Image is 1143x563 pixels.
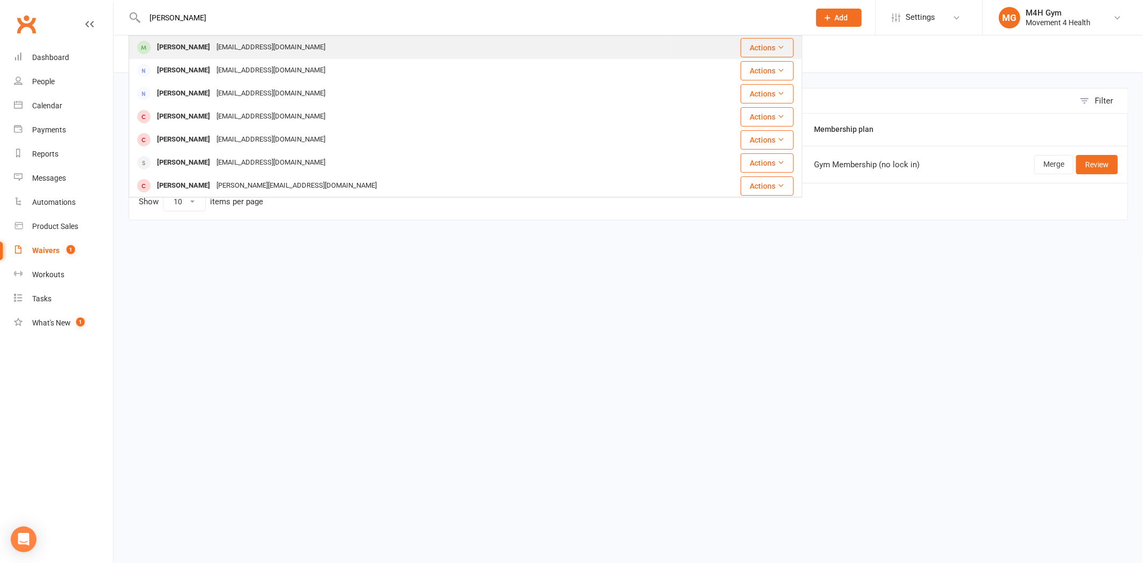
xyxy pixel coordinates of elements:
[32,318,71,327] div: What's New
[14,46,113,70] a: Dashboard
[213,155,328,171] div: [EMAIL_ADDRESS][DOMAIN_NAME]
[213,40,328,55] div: [EMAIL_ADDRESS][DOMAIN_NAME]
[32,270,64,279] div: Workouts
[14,239,113,263] a: Waivers 1
[32,125,66,134] div: Payments
[154,86,213,101] div: [PERSON_NAME]
[816,9,862,27] button: Add
[741,130,794,150] button: Actions
[76,317,85,327] span: 1
[741,61,794,80] button: Actions
[14,190,113,214] a: Automations
[14,287,113,311] a: Tasks
[14,94,113,118] a: Calendar
[999,7,1020,28] div: MG
[1095,94,1113,107] div: Filter
[741,84,794,103] button: Actions
[13,11,40,38] a: Clubworx
[741,38,794,57] button: Actions
[213,109,328,124] div: [EMAIL_ADDRESS][DOMAIN_NAME]
[32,222,78,231] div: Product Sales
[154,109,213,124] div: [PERSON_NAME]
[1034,155,1073,174] a: Merge
[154,132,213,147] div: [PERSON_NAME]
[154,178,213,194] div: [PERSON_NAME]
[213,178,380,194] div: [PERSON_NAME][EMAIL_ADDRESS][DOMAIN_NAME]
[814,160,972,169] div: Gym Membership (no lock in)
[66,245,75,254] span: 1
[213,86,328,101] div: [EMAIL_ADDRESS][DOMAIN_NAME]
[14,70,113,94] a: People
[1074,88,1127,113] button: Filter
[32,101,62,110] div: Calendar
[32,53,69,62] div: Dashboard
[32,150,58,158] div: Reports
[906,5,935,29] span: Settings
[154,155,213,171] div: [PERSON_NAME]
[14,118,113,142] a: Payments
[804,114,982,146] th: Membership plan
[1026,8,1090,18] div: M4H Gym
[14,166,113,190] a: Messages
[141,10,802,25] input: Search...
[32,294,51,303] div: Tasks
[14,263,113,287] a: Workouts
[741,153,794,173] button: Actions
[154,40,213,55] div: [PERSON_NAME]
[14,142,113,166] a: Reports
[32,174,66,182] div: Messages
[210,197,263,206] div: items per page
[154,63,213,78] div: [PERSON_NAME]
[32,246,59,255] div: Waivers
[1076,155,1118,174] a: Review
[139,192,263,211] div: Show
[741,107,794,127] button: Actions
[1026,18,1090,27] div: Movement 4 Health
[14,214,113,239] a: Product Sales
[213,63,328,78] div: [EMAIL_ADDRESS][DOMAIN_NAME]
[14,311,113,335] a: What's New1
[11,527,36,552] div: Open Intercom Messenger
[741,176,794,196] button: Actions
[32,198,76,206] div: Automations
[835,13,848,22] span: Add
[32,77,55,86] div: People
[213,132,328,147] div: [EMAIL_ADDRESS][DOMAIN_NAME]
